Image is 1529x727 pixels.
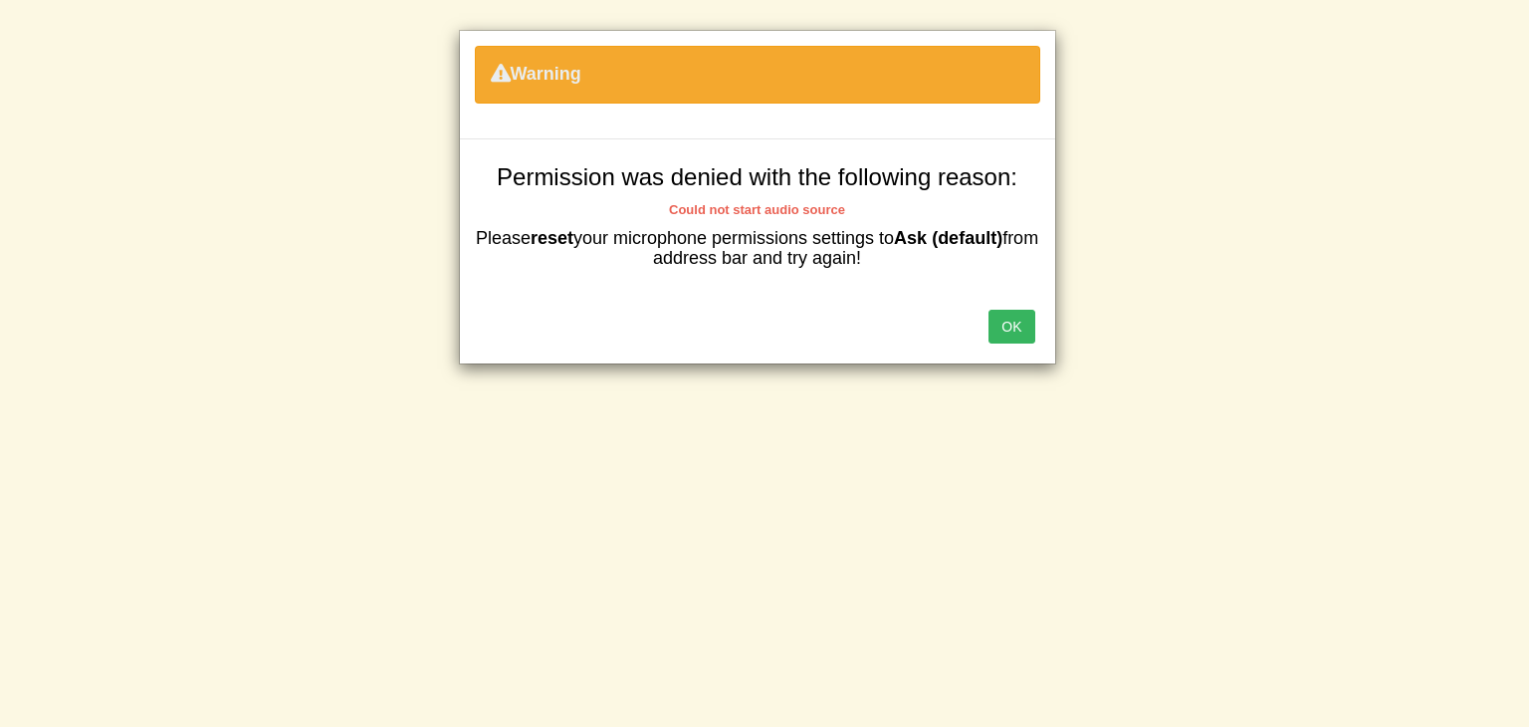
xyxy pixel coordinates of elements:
[475,164,1040,190] h3: Permission was denied with the following reason:
[988,310,1034,344] button: OK
[475,229,1040,269] h4: Please your microphone permissions settings to from address bar and try again!
[669,202,845,217] b: Could not start audio source
[531,228,573,248] b: reset
[475,46,1040,104] div: Warning
[894,228,1002,248] b: Ask (default)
